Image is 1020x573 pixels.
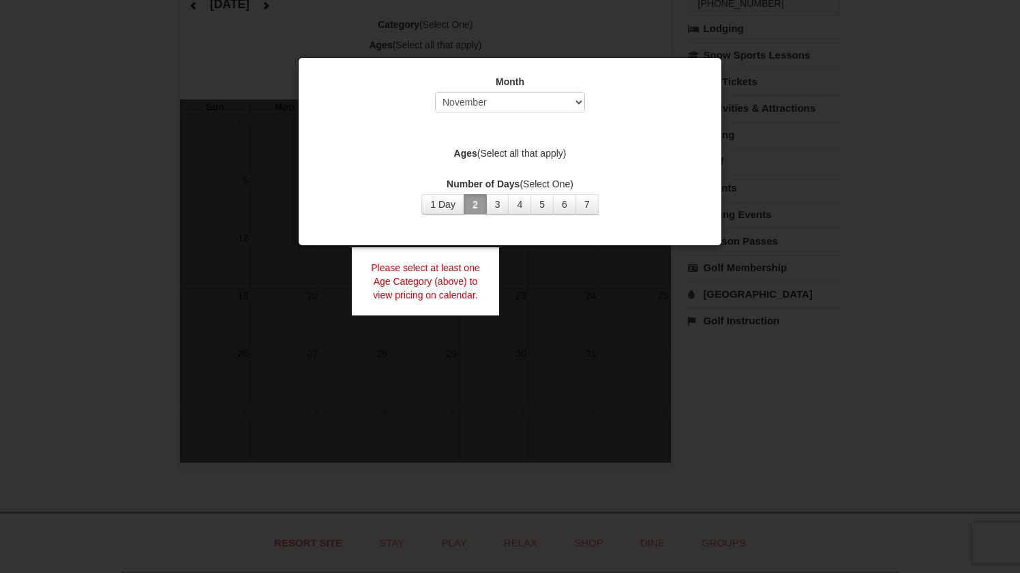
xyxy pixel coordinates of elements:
[553,194,576,215] button: 6
[496,76,524,87] strong: Month
[575,194,599,215] button: 7
[464,194,487,215] button: 2
[508,194,531,215] button: 4
[421,194,464,215] button: 1 Day
[316,177,704,191] label: (Select One)
[447,179,520,189] strong: Number of Days
[316,146,704,160] label: (Select all that apply)
[530,194,554,215] button: 5
[454,148,477,159] strong: Ages
[352,247,499,315] div: Please select at least one Age Category (above) to view pricing on calendar.
[486,194,509,215] button: 3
